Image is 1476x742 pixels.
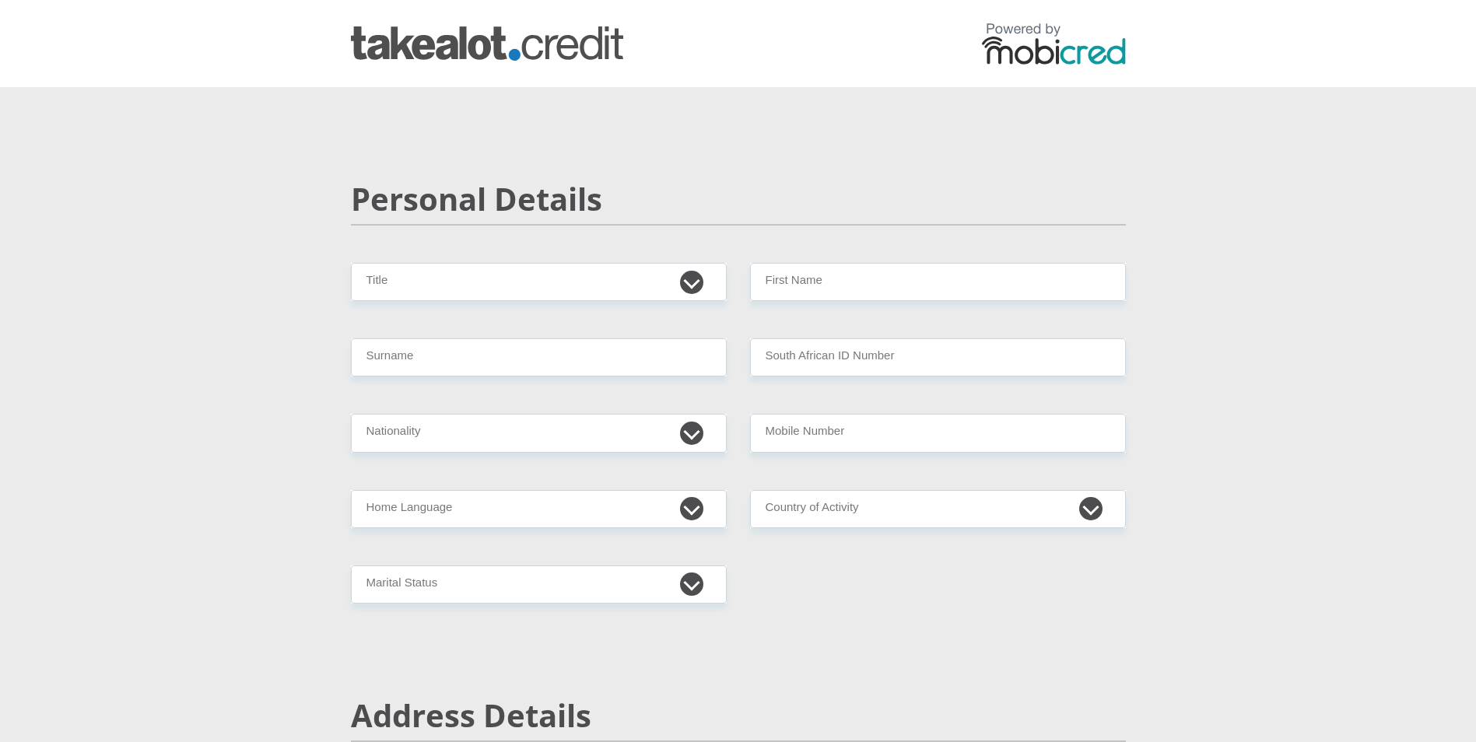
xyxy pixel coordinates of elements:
[351,26,623,61] img: takealot_credit logo
[351,697,1126,734] h2: Address Details
[351,338,727,376] input: Surname
[351,180,1126,218] h2: Personal Details
[750,338,1126,376] input: ID Number
[750,263,1126,301] input: First Name
[750,414,1126,452] input: Contact Number
[982,23,1126,65] img: powered by mobicred logo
